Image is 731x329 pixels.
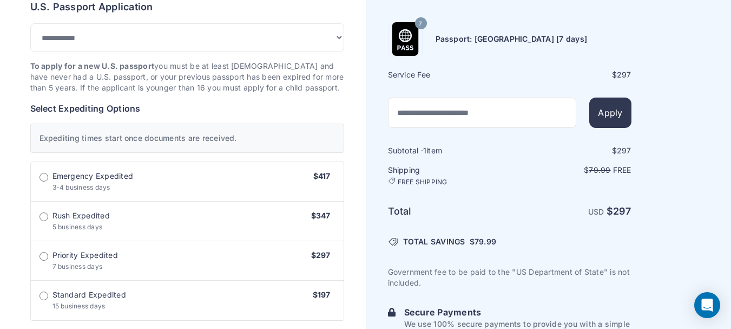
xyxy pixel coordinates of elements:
h6: Passport: [GEOGRAPHIC_DATA] [7 days] [436,34,588,44]
button: Apply [589,98,631,128]
h6: Subtotal · item [388,145,509,156]
span: 297 [613,205,631,217]
span: 5 business days [52,223,103,231]
span: Priority Expedited [52,250,118,261]
span: Emergency Expedited [52,171,134,182]
span: $347 [311,211,331,220]
span: Free [613,165,631,175]
span: USD [588,207,604,216]
p: you must be at least [DEMOGRAPHIC_DATA] and have never had a U.S. passport, or your previous pass... [30,61,344,93]
span: Rush Expedited [52,210,110,221]
span: 79.99 [589,165,610,175]
p: $ [511,165,631,176]
span: 1 [423,146,426,155]
span: TOTAL SAVINGS [403,236,465,247]
h6: Secure Payments [404,306,631,319]
span: $297 [311,250,331,260]
div: $ [511,69,631,80]
div: $ [511,145,631,156]
span: 297 [617,70,631,79]
span: Standard Expedited [52,289,126,300]
span: 7 [419,16,422,30]
h6: Shipping [388,165,509,186]
h6: Select Expediting Options [30,102,344,115]
p: Government fee to be paid to the "US Department of State" is not included. [388,267,631,288]
span: 297 [617,146,631,155]
h6: Total [388,204,509,219]
span: $417 [313,171,331,180]
span: FREE SHIPPING [398,178,447,186]
div: Expediting times start once documents are received. [30,124,344,153]
span: 3-4 business days [52,183,110,191]
span: 15 business days [52,302,106,310]
span: 79.99 [475,237,496,246]
span: $ [470,236,496,247]
strong: To apply for a new U.S. passport [30,61,155,70]
img: Product Name [388,22,422,56]
strong: $ [607,205,631,217]
span: 7 business days [52,262,103,270]
h6: Service Fee [388,69,509,80]
span: $197 [313,290,331,299]
div: Open Intercom Messenger [694,292,720,318]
